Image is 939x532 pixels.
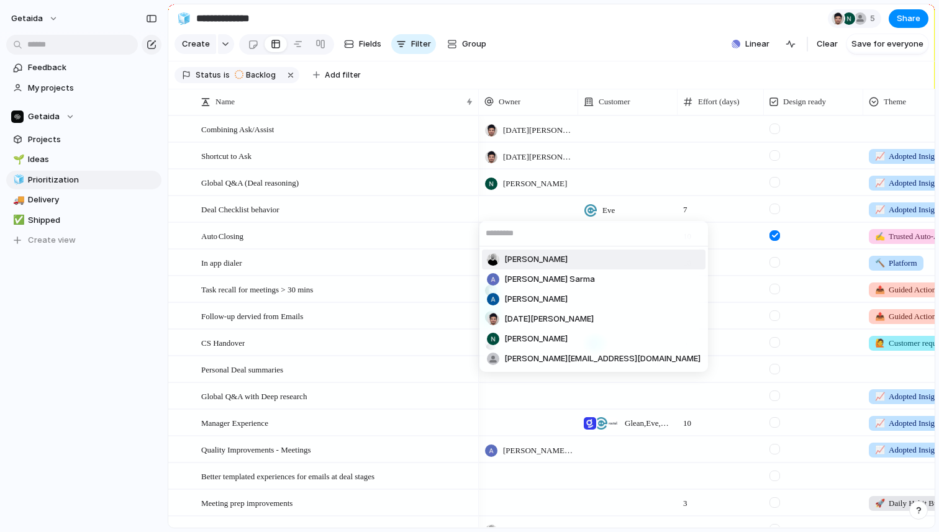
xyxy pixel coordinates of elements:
span: [PERSON_NAME] [504,293,568,305]
span: [PERSON_NAME] [504,333,568,345]
span: [PERSON_NAME][EMAIL_ADDRESS][DOMAIN_NAME] [504,353,701,365]
span: [DATE][PERSON_NAME] [504,313,594,325]
span: [PERSON_NAME] Sarma [504,273,595,286]
span: [PERSON_NAME] [504,253,568,266]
